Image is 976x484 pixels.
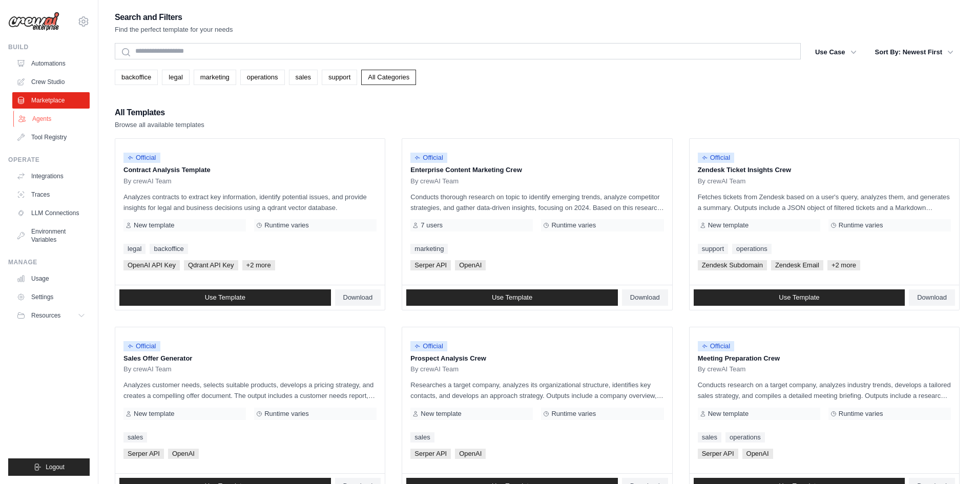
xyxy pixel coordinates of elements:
span: Official [123,153,160,163]
span: 7 users [421,221,443,229]
span: By crewAI Team [123,365,172,373]
span: +2 more [827,260,860,270]
a: Integrations [12,168,90,184]
span: Download [343,293,373,302]
span: Runtime varies [264,221,309,229]
p: Researches a target company, analyzes its organizational structure, identifies key contacts, and ... [410,380,663,401]
span: Runtime varies [264,410,309,418]
p: Contract Analysis Template [123,165,377,175]
span: Logout [46,463,65,471]
button: Sort By: Newest First [869,43,960,61]
span: OpenAI [742,449,773,459]
span: Zendesk Subdomain [698,260,767,270]
a: Download [622,289,668,306]
span: Download [917,293,947,302]
p: Enterprise Content Marketing Crew [410,165,663,175]
div: Operate [8,156,90,164]
a: Use Template [119,289,331,306]
a: Usage [12,270,90,287]
a: Settings [12,289,90,305]
span: OpenAI [455,449,486,459]
a: backoffice [150,244,188,254]
p: Prospect Analysis Crew [410,353,663,364]
a: operations [732,244,772,254]
a: Tool Registry [12,129,90,145]
span: Use Template [779,293,819,302]
a: Crew Studio [12,74,90,90]
div: 채팅 위젯 [925,435,976,484]
span: OpenAI [168,449,199,459]
span: By crewAI Team [698,177,746,185]
a: operations [240,70,285,85]
span: Runtime varies [551,410,596,418]
p: Meeting Preparation Crew [698,353,951,364]
span: Serper API [410,449,451,459]
a: Marketplace [12,92,90,109]
span: OpenAI [455,260,486,270]
a: legal [123,244,146,254]
button: Logout [8,458,90,476]
p: Fetches tickets from Zendesk based on a user's query, analyzes them, and generates a summary. Out... [698,192,951,213]
a: All Categories [361,70,416,85]
a: Use Template [694,289,905,306]
p: Browse all available templates [115,120,204,130]
span: Serper API [123,449,164,459]
h2: All Templates [115,106,204,120]
a: Traces [12,186,90,203]
span: New template [708,410,749,418]
a: Environment Variables [12,223,90,248]
span: OpenAI API Key [123,260,180,270]
a: marketing [410,244,448,254]
a: sales [410,432,434,443]
p: Sales Offer Generator [123,353,377,364]
a: Agents [13,111,91,127]
span: New template [421,410,461,418]
span: New template [708,221,749,229]
a: Download [909,289,955,306]
div: Manage [8,258,90,266]
p: Conducts research on a target company, analyzes industry trends, develops a tailored sales strate... [698,380,951,401]
a: Download [335,289,381,306]
a: Use Template [406,289,618,306]
span: Resources [31,311,60,320]
a: backoffice [115,70,158,85]
button: Use Case [809,43,863,61]
p: Zendesk Ticket Insights Crew [698,165,951,175]
span: New template [134,221,174,229]
span: Qdrant API Key [184,260,238,270]
iframe: Chat Widget [925,435,976,484]
span: Use Template [492,293,532,302]
span: Official [698,341,735,351]
a: LLM Connections [12,205,90,221]
span: Runtime varies [839,410,883,418]
span: Official [123,341,160,351]
span: +2 more [242,260,275,270]
span: Serper API [410,260,451,270]
p: Analyzes contracts to extract key information, identify potential issues, and provide insights fo... [123,192,377,213]
a: support [322,70,357,85]
a: sales [123,432,147,443]
span: By crewAI Team [410,365,459,373]
span: Serper API [698,449,738,459]
span: By crewAI Team [410,177,459,185]
span: Official [698,153,735,163]
span: By crewAI Team [698,365,746,373]
p: Find the perfect template for your needs [115,25,233,35]
span: Runtime varies [551,221,596,229]
span: Official [410,153,447,163]
img: Logo [8,12,59,31]
span: Runtime varies [839,221,883,229]
span: Official [410,341,447,351]
a: sales [698,432,721,443]
a: Automations [12,55,90,72]
p: Analyzes customer needs, selects suitable products, develops a pricing strategy, and creates a co... [123,380,377,401]
span: New template [134,410,174,418]
a: support [698,244,728,254]
a: sales [289,70,318,85]
a: operations [725,432,765,443]
h2: Search and Filters [115,10,233,25]
span: Use Template [205,293,245,302]
a: legal [162,70,189,85]
span: Download [630,293,660,302]
span: By crewAI Team [123,177,172,185]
